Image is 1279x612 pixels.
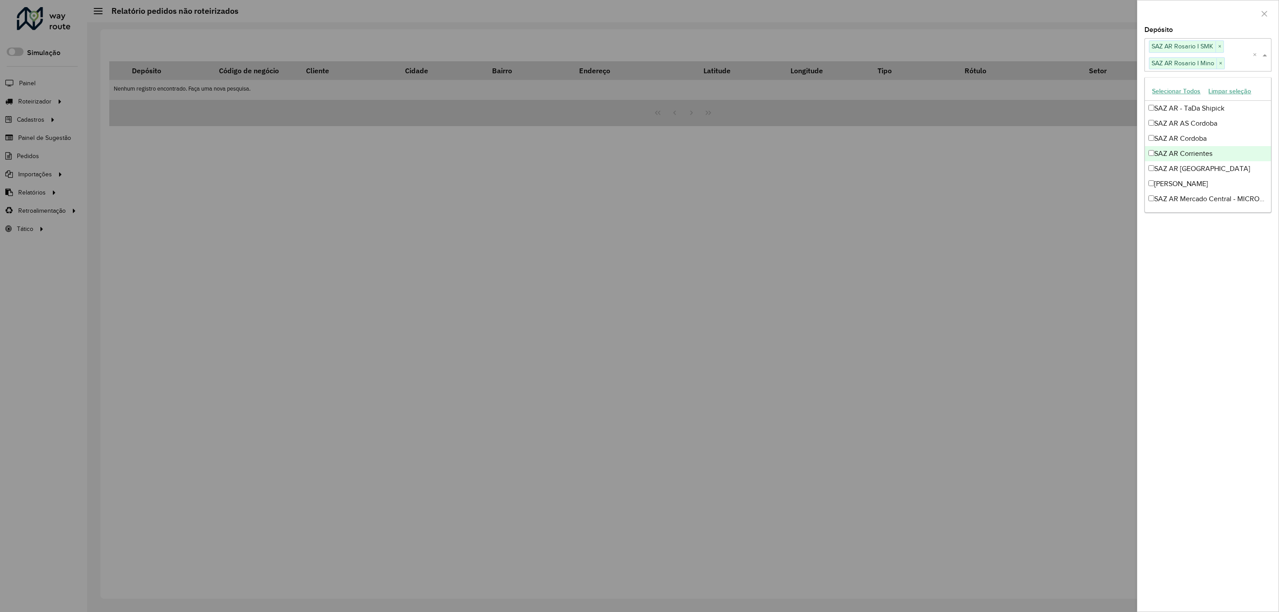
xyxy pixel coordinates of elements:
[1145,207,1271,222] div: SAZ AR Mercado Central - SMK
[1144,77,1271,213] ng-dropdown-panel: Options list
[1144,24,1173,35] label: Depósito
[1145,161,1271,176] div: SAZ AR [GEOGRAPHIC_DATA]
[1216,58,1224,69] span: ×
[1145,176,1271,191] div: [PERSON_NAME]
[1148,84,1204,98] button: Selecionar Todos
[1144,76,1204,87] label: Grupo de Depósito
[1145,131,1271,146] div: SAZ AR Cordoba
[1204,84,1255,98] button: Limpar seleção
[1145,146,1271,161] div: SAZ AR Corrientes
[1149,41,1215,52] span: SAZ AR Rosario I SMK
[1215,41,1223,52] span: ×
[1253,50,1260,60] span: Clear all
[1145,101,1271,116] div: SAZ AR - TaDa Shipick
[1145,116,1271,131] div: SAZ AR AS Cordoba
[1149,58,1216,68] span: SAZ AR Rosario I Mino
[1145,191,1271,207] div: SAZ AR Mercado Central - MICROCENTRO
